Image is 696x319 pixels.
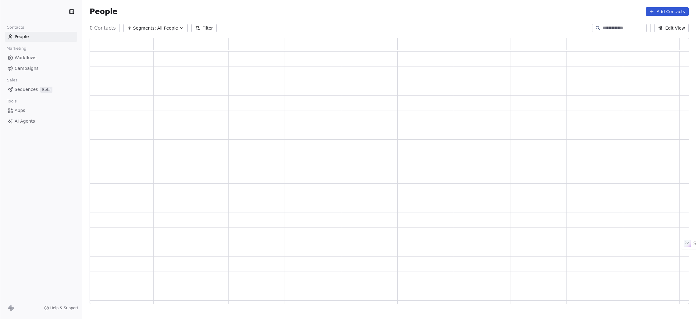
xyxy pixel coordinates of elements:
button: Edit View [654,24,689,32]
span: Tools [4,97,19,106]
a: AI Agents [5,116,77,126]
span: People [90,7,117,16]
span: Marketing [4,44,29,53]
span: Sales [4,76,20,85]
span: 0 Contacts [90,24,116,32]
a: Help & Support [44,306,78,310]
span: Campaigns [15,65,38,72]
span: Sequences [15,86,38,93]
button: Add Contacts [646,7,689,16]
span: All People [157,25,178,31]
span: Help & Support [50,306,78,310]
span: People [15,34,29,40]
span: Beta [40,87,52,93]
a: Campaigns [5,63,77,73]
a: Apps [5,106,77,116]
a: SequencesBeta [5,84,77,95]
span: Contacts [4,23,27,32]
span: Apps [15,107,25,114]
span: AI Agents [15,118,35,124]
span: Workflows [15,55,37,61]
a: Workflows [5,53,77,63]
span: Segments: [133,25,156,31]
button: Filter [191,24,217,32]
a: People [5,32,77,42]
